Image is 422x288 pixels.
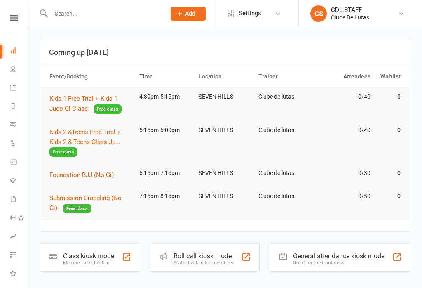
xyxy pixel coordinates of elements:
[195,186,255,206] td: SEVEN HILLS
[10,42,28,61] a: Dashboard
[310,5,327,22] div: CS
[314,163,374,183] td: 0/30
[255,186,314,206] td: Clube de lutas
[195,163,255,183] td: SEVEN HILLS
[173,252,233,260] div: Roll call kiosk mode
[49,48,401,57] h3: Coming up [DATE]
[173,260,233,266] div: Staff check-in for members
[63,204,91,213] span: Free class
[374,87,404,106] td: 0
[255,163,314,183] td: Clube de lutas
[314,66,374,87] th: Attendees
[255,87,314,106] td: Clube de lutas
[136,163,195,183] td: 6:15pm-7:15pm
[195,120,255,140] td: SEVEN HILLS
[63,252,114,260] div: Class kiosk mode
[49,8,160,19] input: Search...
[49,128,121,146] span: Kids 2 &Teens Free Trial + Kids 2 & Teens Class Ju...
[49,170,120,180] button: Foundation BJJ (No Gi)
[171,7,206,21] button: Add
[195,87,255,106] td: SEVEN HILLS
[136,87,195,106] td: 4:30pm-5:15pm
[49,95,117,112] span: Kids 1 Free Trial + Kids 1 Judo Gi Class
[10,228,28,246] a: Assessments
[49,193,132,213] button: Submission Grappling (No Gi)Free class
[314,87,374,106] td: 0/40
[10,265,28,283] a: What's New
[293,260,384,266] div: Great for the front desk
[331,14,369,21] div: Clube De Lutas
[10,79,28,98] a: Calendar
[49,194,122,212] span: Submission Grappling (No Gi)
[239,4,261,23] span: Settings
[293,252,384,260] div: General attendance kiosk mode
[136,66,195,87] th: Time
[10,153,28,172] a: Product Sales
[374,66,404,87] th: Waitlist
[374,120,404,140] td: 0
[49,127,132,157] button: Kids 2 &Teens Free Trial + Kids 2 & Teens Class Ju...Free class
[255,120,314,140] td: Clube de lutas
[136,186,195,206] td: 7:15pm-8:15pm
[314,120,374,140] td: 0/40
[10,61,28,79] a: People
[374,163,404,183] td: 0
[49,94,132,114] button: Kids 1 Free Trial + Kids 1 Judo Gi ClassFree class
[255,66,314,87] th: Trainer
[374,186,404,206] td: 0
[195,66,255,87] th: Location
[10,98,28,116] a: Reports
[49,171,114,179] span: Foundation BJJ (No Gi)
[185,10,195,17] span: Add
[63,260,114,266] div: Member self check-in
[136,120,195,140] td: 5:15pm-6:00pm
[49,147,77,157] span: Free class
[314,186,374,206] td: 0/50
[46,66,136,87] th: Event/Booking
[331,6,369,14] div: CDL STAFF
[94,104,122,114] span: Free class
